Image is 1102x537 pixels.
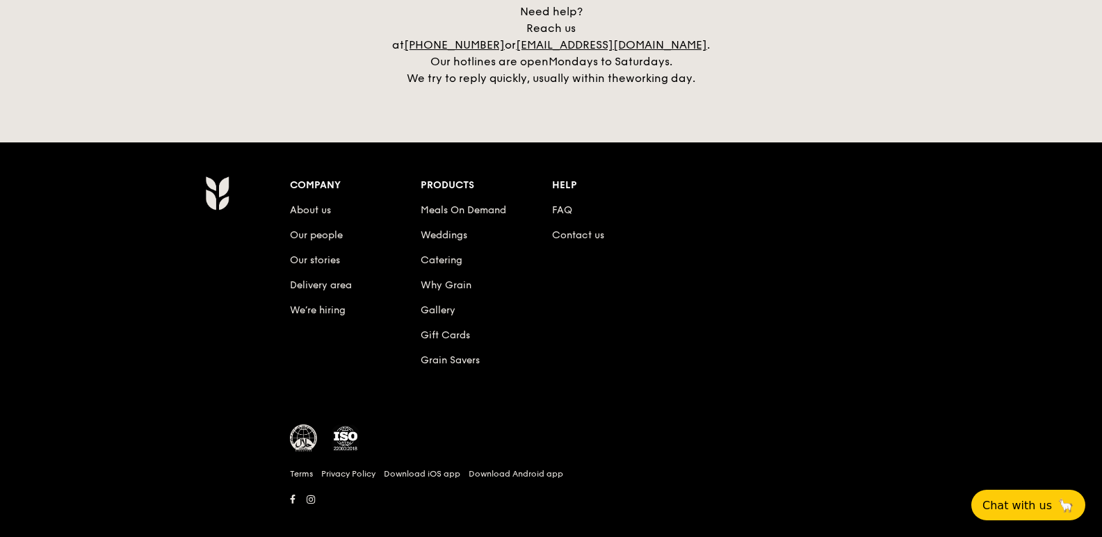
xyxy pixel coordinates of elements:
a: We’re hiring [290,304,346,316]
button: Chat with us🦙 [971,490,1085,520]
div: Help [552,176,683,195]
a: Contact us [552,229,604,241]
a: FAQ [552,204,572,216]
a: Gallery [421,304,455,316]
a: [PHONE_NUMBER] [404,38,505,51]
div: Need help? Reach us at or . Our hotlines are open We try to reply quickly, usually within the [378,3,725,87]
a: Delivery area [290,279,352,291]
a: Grain Savers [421,354,480,366]
a: Why Grain [421,279,471,291]
h6: Revision [151,509,952,520]
div: Products [421,176,552,195]
a: Gift Cards [421,329,470,341]
a: [EMAIL_ADDRESS][DOMAIN_NAME] [516,38,707,51]
a: Catering [421,254,462,266]
span: Chat with us [982,499,1052,512]
div: Company [290,176,421,195]
a: Our people [290,229,343,241]
a: Our stories [290,254,340,266]
span: working day. [626,72,695,85]
a: Privacy Policy [321,468,375,479]
span: Mondays to Saturdays. [549,55,672,68]
a: Download Android app [469,468,563,479]
a: Download iOS app [384,468,460,479]
a: Terms [290,468,313,479]
img: ISO Certified [332,424,359,452]
a: Meals On Demand [421,204,506,216]
span: 🦙 [1058,497,1074,513]
a: Weddings [421,229,467,241]
img: MUIS Halal Certified [290,424,318,452]
a: About us [290,204,331,216]
img: AYc88T3wAAAABJRU5ErkJggg== [205,176,229,210]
